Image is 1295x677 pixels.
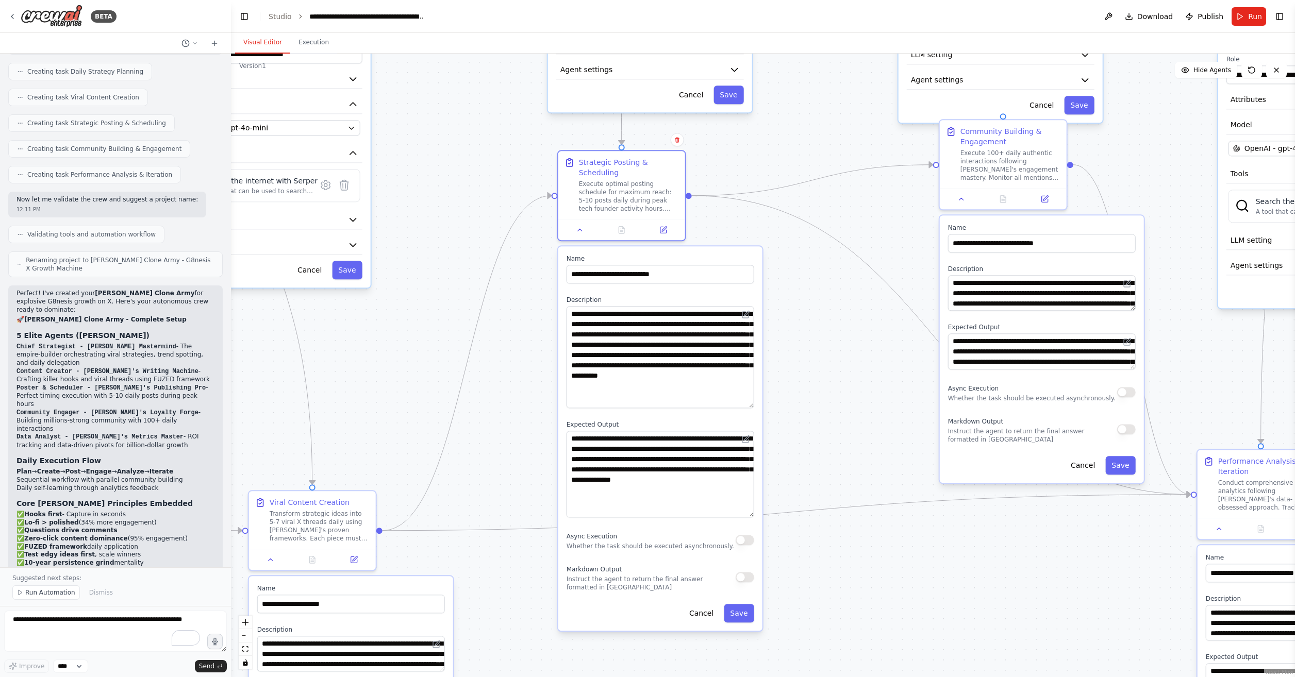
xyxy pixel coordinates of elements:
button: Show right sidebar [1272,9,1287,24]
strong: Core [PERSON_NAME] Principles Embedded [16,499,193,507]
span: Send [199,662,214,670]
h2: 🚀 [16,316,214,324]
div: Search the internet with Serper [204,176,318,186]
span: Creating task Daily Strategy Planning [27,67,143,76]
button: Save [332,261,362,279]
g: Edge from 42bbf70a-65a0-44af-ae7a-28fe9fff8bb3 to 68967497-2eb9-4aee-9d38-f75cec88e05e [383,489,1191,536]
strong: Lo-fi > polished [24,519,79,526]
code: Content Creator - [PERSON_NAME]'s Writing Machine [16,368,198,375]
p: Whether the task should be executed asynchronously. [567,542,734,550]
p: ✅ - Capture in seconds ✅ (34% more engagement) ✅ ✅ (95% engagement) ✅ daily application ✅ , scale... [16,511,214,567]
button: Save [724,604,754,622]
div: BETA [91,10,117,23]
span: Agent settings [179,240,231,250]
span: Validating tools and automation workflow [27,230,156,239]
span: Markdown Output [567,566,622,573]
nav: breadcrumb [269,11,425,22]
strong: Hooks first [24,511,62,518]
div: Execute optimal posting schedule for maximum reach: 5-10 posts daily during peak tech founder act... [579,180,679,213]
button: Open in editor [740,308,752,320]
p: Whether the task should be executed asynchronously. [948,394,1116,402]
div: Community Building & EngagementExecute 100+ daily authentic interactions following [PERSON_NAME]'... [939,119,1068,210]
button: Open in editor [1121,336,1134,348]
button: Cancel [673,86,709,104]
button: Agent settings [175,235,362,255]
div: Version 1 [239,62,266,70]
button: Delete tool [335,176,354,194]
label: Name [257,584,445,593]
button: Download [1121,7,1177,26]
label: Name [567,255,754,263]
button: Cancel [1023,96,1060,114]
strong: Zero-click content dominance [24,535,128,542]
button: Cancel [291,261,328,279]
span: Markdown Output [948,418,1003,425]
button: Open in editor [740,433,752,445]
span: Creating task Performance Analysis & Iteration [27,171,172,179]
button: Save [1105,456,1135,475]
span: LLM setting [911,49,953,60]
g: Edge from e61e0fd0-67b5-4b76-9a43-f1b5a4676613 to 68967497-2eb9-4aee-9d38-f75cec88e05e [692,191,1191,500]
code: Community Engager - [PERSON_NAME]'s Loyalty Forge [16,409,198,416]
button: Open in side panel [1027,193,1062,205]
img: Logo [21,5,82,28]
p: Now let me validate the crew and suggest a project name: [16,196,198,204]
a: React Flow attribution [1266,669,1293,675]
textarea: To enrich screen reader interactions, please activate Accessibility in Grammarly extension settings [4,611,227,652]
button: Agent settings [907,71,1094,90]
button: Cancel [683,604,720,622]
span: Agent settings [560,64,613,75]
code: Data Analyst - [PERSON_NAME]'s Metrics Master [16,433,184,441]
button: LLM setting [907,45,1094,64]
strong: Daily Execution Flow [16,456,101,465]
button: Hide Agents [1175,62,1237,78]
button: Open in editor [430,638,443,650]
div: Strategic Posting & Scheduling [579,157,679,178]
code: Chief Strategist - [PERSON_NAME] Mastermind [16,343,176,350]
li: - Crafting killer hooks and viral threads using FUZED framework [16,367,214,384]
strong: Engage [86,468,112,475]
strong: Test edgy ideas first [24,551,95,558]
button: Open in side panel [645,224,681,236]
span: Dismiss [89,588,113,597]
g: Edge from 8721dc9d-504b-454a-ba9f-e66d214d9eb0 to 68967497-2eb9-4aee-9d38-f75cec88e05e [1073,160,1191,500]
p: Perfect! I've created your for explosive G8nesis growth on X. Here's your autonomous crew ready t... [16,290,214,314]
button: Configure tool [317,176,335,194]
li: - The empire-builder orchestrating viral strategies, trend spotting, and daily delegation [16,343,214,367]
button: toggle interactivity [239,656,252,669]
strong: Analyze [117,468,144,475]
li: - Building millions-strong community with 100+ daily interactions [16,409,214,433]
img: SerperDevTool [1235,198,1250,213]
span: Hide Agents [1193,66,1231,74]
strong: Iterate [150,468,173,475]
strong: [PERSON_NAME] Clone Army [95,290,194,297]
button: zoom in [239,616,252,629]
span: Async Execution [567,533,617,540]
button: Dismiss [84,585,118,600]
strong: Questions drive comments [24,527,118,534]
button: Hide left sidebar [237,9,252,24]
span: Publish [1198,11,1223,22]
div: React Flow controls [239,616,252,669]
div: Transform strategic ideas into 5-7 viral X threads daily using [PERSON_NAME]'s proven frameworks.... [270,510,370,543]
label: Name [948,224,1136,232]
li: - ROI tracking and data-driven pivots for billion-dollar growth [16,433,214,449]
span: Tools [1231,168,1249,179]
g: Edge from 96a7ea48-91a0-4402-b2b7-61c97808d728 to 68967497-2eb9-4aee-9d38-f75cec88e05e [1256,37,1287,444]
p: Instruct the agent to return the final answer formatted in [GEOGRAPHIC_DATA] [567,575,736,591]
button: No output available [600,224,643,236]
span: Attributes [1231,94,1266,105]
button: zoom out [239,629,252,642]
span: Async Execution [948,385,999,392]
g: Edge from 42bbf70a-65a0-44af-ae7a-28fe9fff8bb3 to e61e0fd0-67b5-4b76-9a43-f1b5a4676613 [383,191,552,536]
li: Sequential workflow with parallel community building [16,476,214,484]
div: Strategic Posting & SchedulingExecute optimal posting schedule for maximum reach: 5-10 posts dail... [557,150,686,241]
button: OpenAI - gpt-4o-mini [177,120,360,136]
button: Delete node [671,133,684,146]
span: Model [1231,120,1252,130]
div: A tool that can be used to search the internet with a search_query. Supports different search typ... [204,187,318,195]
span: Renaming project to [PERSON_NAME] Clone Army - G8nesis X Growth Machine [26,256,214,273]
li: Daily self-learning through analytics feedback [16,484,214,493]
label: Expected Output [567,420,754,429]
button: Publish [1181,7,1227,26]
